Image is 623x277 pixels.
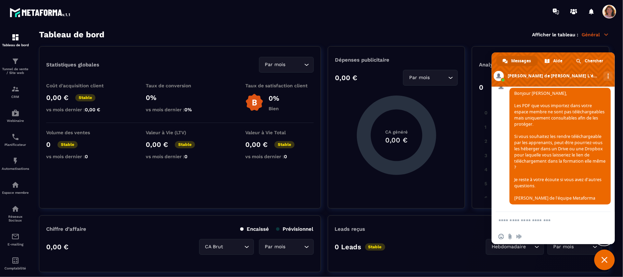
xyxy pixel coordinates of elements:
p: Automatisations [2,167,29,171]
span: 0 [184,154,187,159]
a: emailemailE-mailing [2,227,29,251]
p: Stable [175,141,195,148]
p: Général [582,32,609,38]
div: Search for option [259,57,314,73]
p: vs mois dernier : [146,107,214,112]
img: automations [11,157,20,165]
div: Search for option [547,239,602,255]
p: vs mois dernier : [146,154,214,159]
span: Chercher [585,56,603,66]
img: scheduler [11,133,20,141]
a: accountantaccountantComptabilité [2,251,29,275]
tspan: 5 [485,181,488,186]
a: formationformationTunnel de vente / Site web [2,52,29,80]
p: Valeur à Vie (LTV) [146,130,214,135]
h3: Tableau de bord [39,30,104,39]
span: Messages [511,56,531,66]
input: Search for option [225,243,243,251]
img: automations [11,181,20,189]
a: Fermer le chat [594,250,615,270]
p: 0,00 € [335,74,357,82]
p: Tableau de bord [2,43,29,47]
img: formation [11,57,20,65]
p: Taux de satisfaction client [245,83,314,88]
img: social-network [11,205,20,213]
p: 0 [479,83,483,91]
p: Planificateur [2,143,29,147]
img: logo [10,6,71,18]
img: automations [11,109,20,117]
p: Réseaux Sociaux [2,215,29,222]
p: Analyse des Leads [479,62,541,68]
input: Search for option [287,243,302,251]
a: schedulerschedulerPlanificateur [2,128,29,152]
p: Webinaire [2,119,29,123]
span: Insérer un emoji [498,234,504,239]
tspan: 4 [485,167,488,172]
a: Messages [496,56,538,66]
p: 0,00 € [245,140,268,149]
p: Leads reçus [335,226,365,232]
span: Par mois [552,243,575,251]
a: Aide [538,56,569,66]
img: email [11,232,20,241]
img: accountant [11,256,20,265]
span: CA Brut [204,243,225,251]
span: Envoyer un fichier [507,234,513,239]
a: Chercher [570,56,610,66]
a: automationsautomationsWebinaire [2,104,29,128]
span: Par mois [407,74,431,81]
p: Statistiques globales [46,62,99,68]
span: Bonjour [PERSON_NAME], Les PDF que vous importez dans votre espace membre ne sont pas téléchargea... [514,90,606,201]
input: Search for option [528,243,533,251]
p: Stable [274,141,295,148]
div: Search for option [259,239,314,255]
p: Dépenses publicitaire [335,57,458,63]
p: 0,00 € [146,140,168,149]
span: 0 [85,154,88,159]
p: Encaissé [240,226,269,232]
div: Search for option [403,70,458,86]
p: vs mois dernier : [46,154,115,159]
p: Bien [269,106,279,111]
div: Search for option [199,239,254,255]
tspan: 6 [485,195,488,201]
img: formation [11,33,20,41]
div: Search for option [486,239,544,255]
tspan: 1 [485,124,487,130]
img: b-badge-o.b3b20ee6.svg [245,93,263,112]
input: Search for option [431,74,446,81]
p: Prévisionnel [276,226,314,232]
span: Message audio [516,234,522,239]
p: Stable [365,243,385,251]
p: Comptabilité [2,266,29,270]
input: Search for option [287,61,302,68]
p: 0 [46,140,51,149]
a: automationsautomationsAutomatisations [2,152,29,176]
span: 0 [284,154,287,159]
p: 0 Leads [335,243,362,251]
a: automationsautomationsEspace membre [2,176,29,200]
span: 0% [184,107,192,112]
p: Stable [57,141,78,148]
span: Aide [553,56,562,66]
p: vs mois dernier : [245,154,314,159]
p: 0,00 € [46,243,68,251]
p: Taux de conversion [146,83,214,88]
span: 0,00 € [85,107,100,112]
tspan: 0 [485,110,488,116]
a: social-networksocial-networkRéseaux Sociaux [2,200,29,227]
a: formationformationTableau de bord [2,28,29,52]
p: Coût d'acquisition client [46,83,115,88]
p: 0% [146,93,214,102]
input: Search for option [575,243,591,251]
textarea: Entrez votre message... [498,212,594,229]
tspan: 3 [485,153,488,158]
p: E-mailing [2,242,29,246]
p: 0% [269,94,279,102]
a: formationformationCRM [2,80,29,104]
span: Hebdomadaire [490,243,528,251]
span: Par mois [263,61,287,68]
p: CRM [2,95,29,99]
p: Volume des ventes [46,130,115,135]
